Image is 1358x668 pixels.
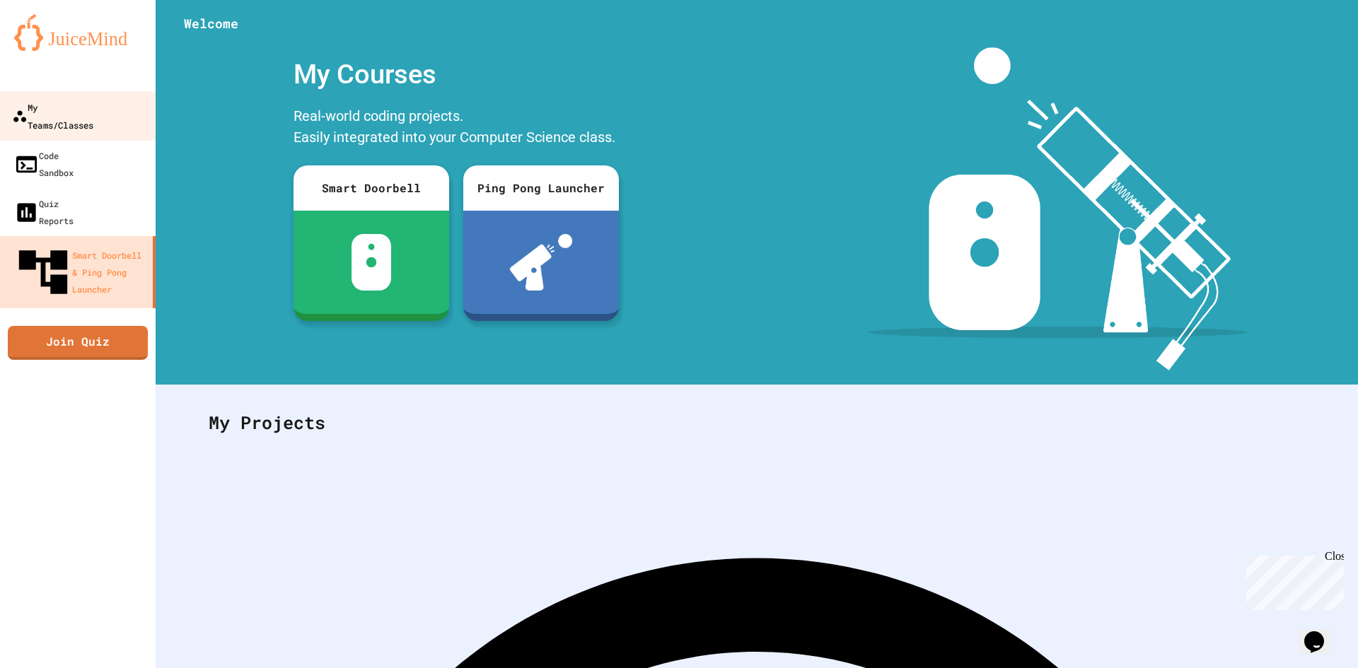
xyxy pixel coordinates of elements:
[1241,550,1344,610] iframe: chat widget
[14,147,74,181] div: Code Sandbox
[6,6,98,90] div: Chat with us now!Close
[463,165,619,211] div: Ping Pong Launcher
[510,234,573,291] img: ppl-with-ball.png
[1299,611,1344,654] iframe: chat widget
[14,243,147,301] div: Smart Doorbell & Ping Pong Launcher
[12,98,93,133] div: My Teams/Classes
[14,14,141,51] img: logo-orange.svg
[352,234,392,291] img: sdb-white.svg
[294,165,449,211] div: Smart Doorbell
[868,47,1247,370] img: banner-image-my-projects.png
[14,195,74,229] div: Quiz Reports
[195,395,1319,450] div: My Projects
[8,326,148,360] a: Join Quiz
[286,47,626,102] div: My Courses
[286,102,626,155] div: Real-world coding projects. Easily integrated into your Computer Science class.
